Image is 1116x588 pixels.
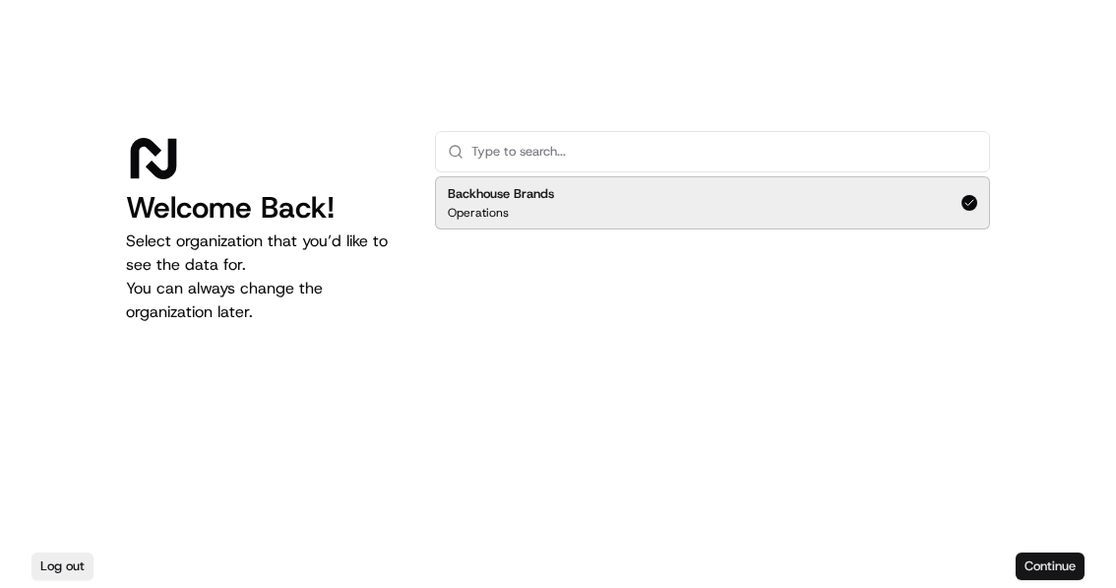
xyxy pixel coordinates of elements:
[1016,553,1085,580] button: Continue
[448,185,554,203] h2: Backhouse Brands
[448,205,509,221] p: Operations
[435,172,990,233] div: Suggestions
[471,132,977,171] input: Type to search...
[126,229,403,324] p: Select organization that you’d like to see the data for. You can always change the organization l...
[126,190,403,226] h1: Welcome Back!
[31,553,93,580] button: Log out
